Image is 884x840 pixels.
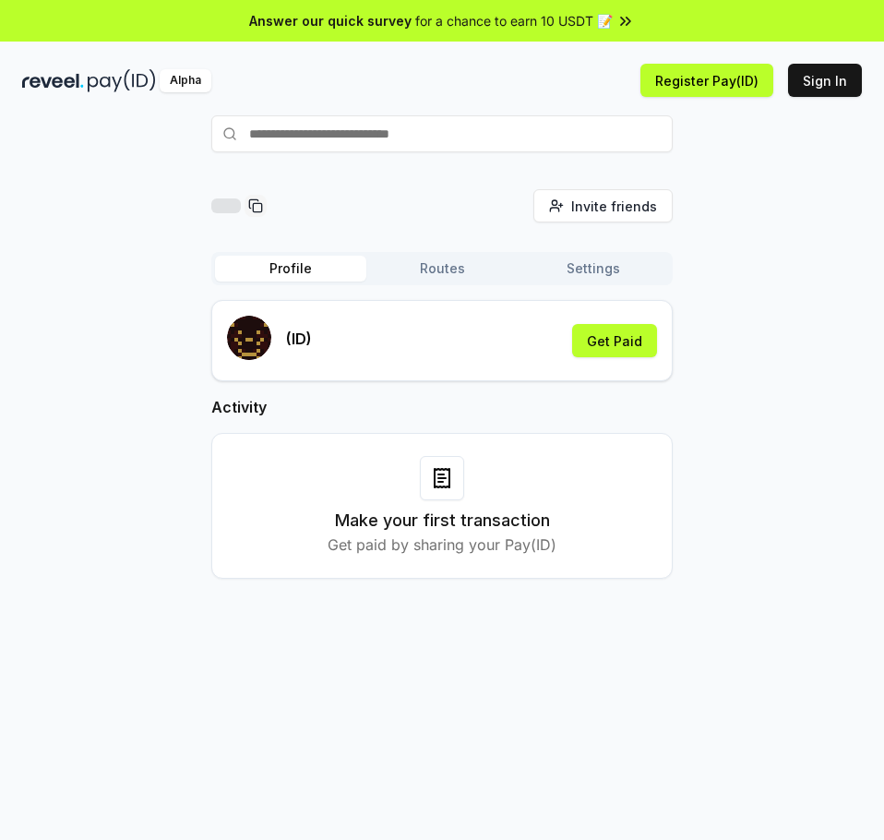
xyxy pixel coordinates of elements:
p: (ID) [286,328,312,350]
span: Answer our quick survey [249,11,412,30]
button: Routes [366,256,518,282]
span: for a chance to earn 10 USDT 📝 [415,11,613,30]
button: Profile [215,256,366,282]
button: Get Paid [572,324,657,357]
img: reveel_dark [22,69,84,92]
button: Sign In [788,64,862,97]
span: Invite friends [571,197,657,216]
button: Settings [518,256,669,282]
p: Get paid by sharing your Pay(ID) [328,534,556,556]
div: Alpha [160,69,211,92]
img: pay_id [88,69,156,92]
h3: Make your first transaction [335,508,550,534]
button: Invite friends [533,189,673,222]
button: Register Pay(ID) [640,64,773,97]
h2: Activity [211,396,673,418]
